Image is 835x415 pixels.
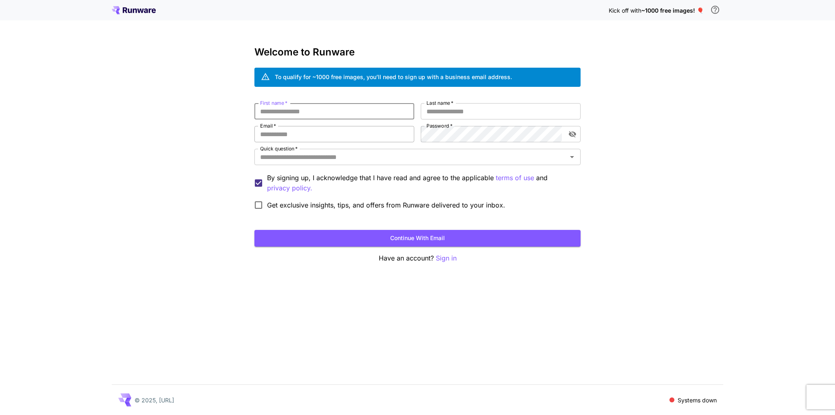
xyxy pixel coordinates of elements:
label: Password [426,122,453,129]
button: Open [566,151,578,163]
h3: Welcome to Runware [254,46,581,58]
label: Quick question [260,145,298,152]
span: Kick off with [609,7,641,14]
label: Email [260,122,276,129]
span: ~1000 free images! 🎈 [641,7,704,14]
div: To qualify for ~1000 free images, you’ll need to sign up with a business email address. [275,73,512,81]
p: privacy policy. [267,183,312,193]
button: toggle password visibility [565,127,580,141]
button: By signing up, I acknowledge that I have read and agree to the applicable and privacy policy. [496,173,534,183]
label: First name [260,99,287,106]
p: © 2025, [URL] [135,396,174,404]
p: Systems down [678,396,717,404]
button: By signing up, I acknowledge that I have read and agree to the applicable terms of use and [267,183,312,193]
p: By signing up, I acknowledge that I have read and agree to the applicable and [267,173,574,193]
p: Have an account? [254,253,581,263]
button: Sign in [436,253,457,263]
p: terms of use [496,173,534,183]
button: In order to qualify for free credit, you need to sign up with a business email address and click ... [707,2,723,18]
span: Get exclusive insights, tips, and offers from Runware delivered to your inbox. [267,200,505,210]
button: Continue with email [254,230,581,247]
label: Last name [426,99,453,106]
